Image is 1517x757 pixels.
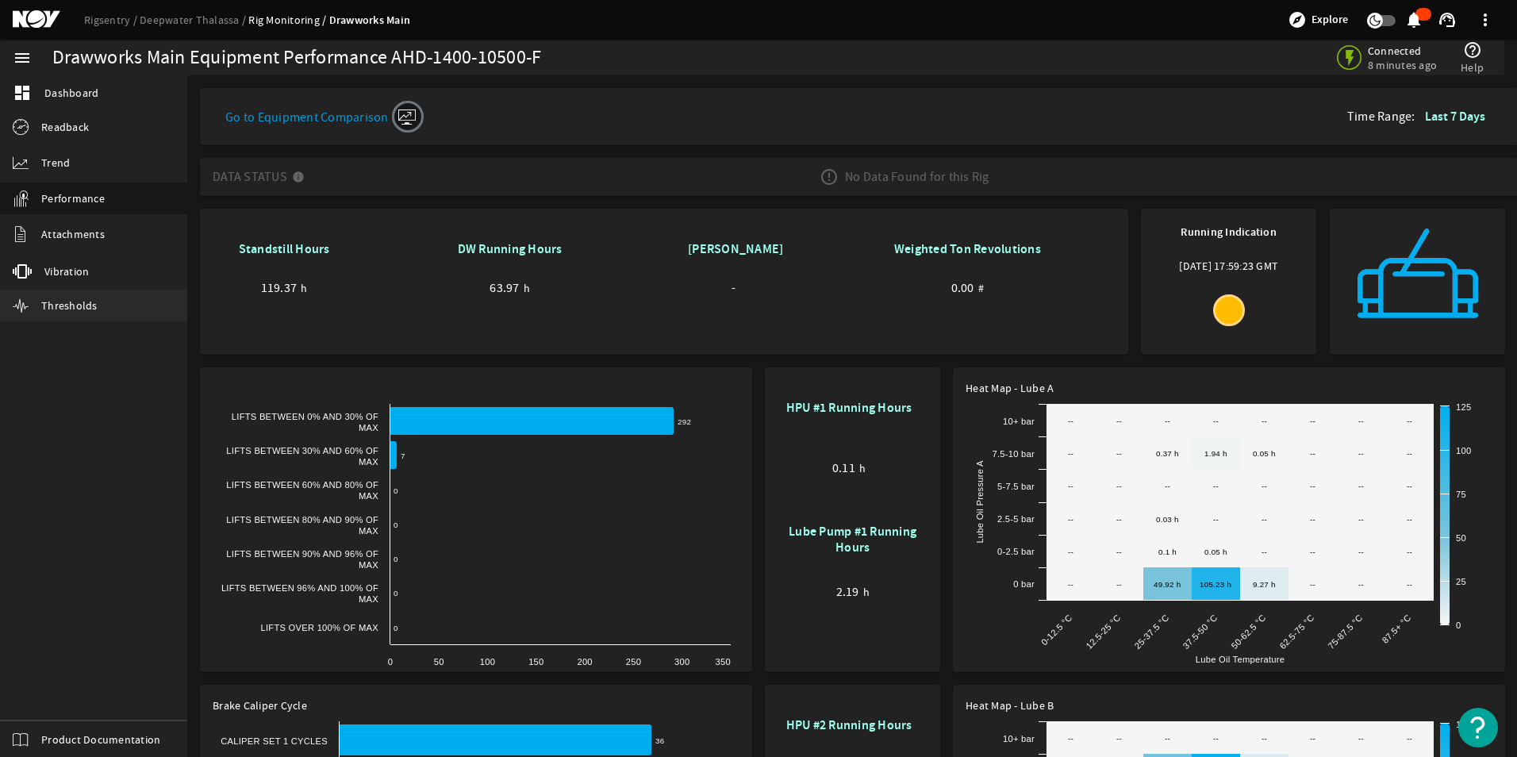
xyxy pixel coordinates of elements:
[1229,613,1267,651] text: 50-62.5 °C
[1213,734,1219,743] text: --
[1204,548,1227,556] text: 0.05 h
[1068,417,1073,425] text: --
[1116,482,1122,490] text: --
[1463,40,1482,60] mat-icon: help_outline
[997,547,1035,556] text: 0-2.5 bar
[1253,449,1276,458] text: 0.05 h
[41,119,89,135] span: Readback
[394,521,398,529] text: 0
[1281,7,1354,33] button: Explore
[1068,548,1073,556] text: --
[226,480,378,501] text: Lifts Between 60% and 80% of Max
[1277,613,1315,651] text: 62.5-75 °C
[394,555,398,563] text: 0
[200,158,1517,196] mat-expansion-panel-header: Data StatusNo Data Found for this Rig
[1196,655,1285,664] text: Lube Oil Temperature
[1165,417,1170,425] text: --
[678,417,691,426] text: 292
[41,155,70,171] span: Trend
[997,482,1035,491] text: 5-7.5 bar
[1200,580,1231,589] text: 105.23 h
[1347,102,1504,131] div: Time Range:
[1407,580,1412,589] text: --
[1132,613,1170,651] text: 25-37.5 °C
[221,583,378,604] text: Lifts Between 96% and 100% of Max
[1181,613,1219,651] text: 37.5-50 °C
[41,732,160,747] span: Product Documentation
[1310,580,1315,589] text: --
[1116,734,1122,743] text: --
[1456,490,1466,499] text: 75
[434,657,444,667] text: 50
[786,399,912,416] b: HPU #1 Running Hours
[1253,580,1276,589] text: 9.27 h
[1158,548,1177,556] text: 0.1 h
[140,13,248,27] a: Deepwater Thalassa
[1310,548,1315,556] text: --
[1326,613,1364,651] text: 75-87.5 °C
[1068,515,1073,524] text: --
[1310,417,1315,425] text: --
[1438,10,1457,29] mat-icon: support_agent
[52,50,541,66] div: Drawworks Main Equipment Performance AHD-1400-10500-F
[1407,449,1412,458] text: --
[226,446,378,467] text: Lifts Between 30% and 60% of Max
[401,452,405,460] text: 7
[1310,734,1315,743] text: --
[1358,734,1364,743] text: --
[1068,449,1073,458] text: --
[1116,417,1122,425] text: --
[1116,580,1122,589] text: --
[44,85,98,101] span: Dashboard
[1156,449,1179,458] text: 0.37 h
[1407,515,1412,524] text: --
[261,280,298,296] span: 119.37
[1456,621,1461,630] text: 0
[1262,515,1267,524] text: --
[1068,734,1073,743] text: --
[1179,258,1278,279] span: [DATE] 17:59:23 GMT
[975,460,985,544] text: Lube Oil Pressure A
[226,515,378,536] text: Lifts Between 80% and 90% of Max
[716,657,731,667] text: 350
[41,190,105,206] span: Performance
[1039,613,1074,647] text: 0-12.5 °C
[1458,708,1498,747] button: Open Resource Center
[966,698,1054,713] span: Heat Map - Lube B
[894,240,1041,257] b: Weighted Ton Revolutions
[213,155,311,199] mat-panel-title: Data Status
[1407,417,1412,425] text: --
[674,657,689,667] text: 300
[786,717,912,733] b: HPU #2 Running Hours
[1456,446,1471,455] text: 100
[1116,449,1122,458] text: --
[528,657,543,667] text: 150
[1262,482,1267,490] text: --
[1425,108,1485,125] b: Last 7 Days
[84,13,140,27] a: Rigsentry
[13,48,32,67] mat-icon: menu
[1368,44,1437,58] span: Connected
[1213,515,1219,524] text: --
[13,262,32,281] mat-icon: vibration
[1466,1,1504,39] button: more_vert
[1262,734,1267,743] text: --
[1262,548,1267,556] text: --
[232,412,378,432] text: Lifts Between 0% and 30% of Max
[13,83,32,102] mat-icon: dashboard
[1407,548,1412,556] text: --
[1310,482,1315,490] text: --
[688,240,783,257] b: [PERSON_NAME]
[261,623,379,632] text: Lifts Over 100% of Max
[997,514,1035,524] text: 2.5-5 bar
[225,98,421,129] a: Go to Equipment Comparison
[1213,482,1219,490] text: --
[1358,548,1364,556] text: --
[1456,402,1471,412] text: 125
[1358,482,1364,490] text: --
[1084,613,1122,651] text: 12.5-25 °C
[1310,449,1315,458] text: --
[626,657,641,667] text: 250
[524,280,530,296] span: h
[1181,225,1277,240] b: Running Indication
